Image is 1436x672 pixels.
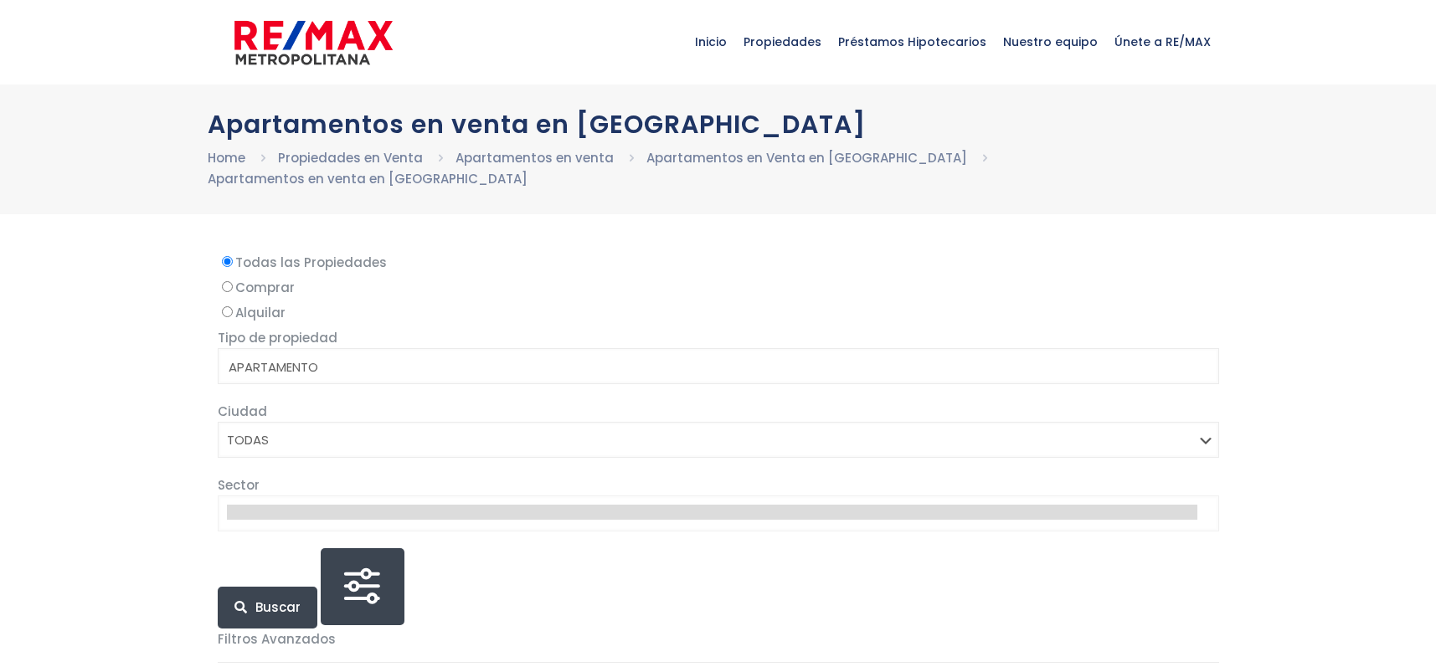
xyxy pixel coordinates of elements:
label: Comprar [218,277,1219,298]
span: Sector [218,476,260,494]
input: Todas las Propiedades [222,256,233,267]
a: Home [208,149,245,167]
input: Comprar [222,281,233,292]
p: Filtros Avanzados [218,628,1219,649]
button: Buscar [218,587,317,628]
span: Nuestro equipo [995,17,1106,67]
a: Apartamentos en venta [456,149,614,167]
option: APARTAMENTO [227,357,1197,377]
img: remax-metropolitana-logo [234,18,393,68]
label: Todas las Propiedades [218,252,1219,273]
a: Apartamentos en Venta en [GEOGRAPHIC_DATA] [646,149,967,167]
span: Inicio [687,17,735,67]
option: CASA [227,377,1197,398]
span: Tipo de propiedad [218,329,337,346]
input: Alquilar [222,306,233,317]
h1: Apartamentos en venta en [GEOGRAPHIC_DATA] [208,110,1229,139]
label: Alquilar [218,302,1219,323]
span: Ciudad [218,403,267,420]
span: Propiedades [735,17,830,67]
a: Apartamentos en venta en [GEOGRAPHIC_DATA] [208,170,528,187]
span: Préstamos Hipotecarios [830,17,995,67]
a: Propiedades en Venta [278,149,423,167]
span: Únete a RE/MAX [1106,17,1219,67]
